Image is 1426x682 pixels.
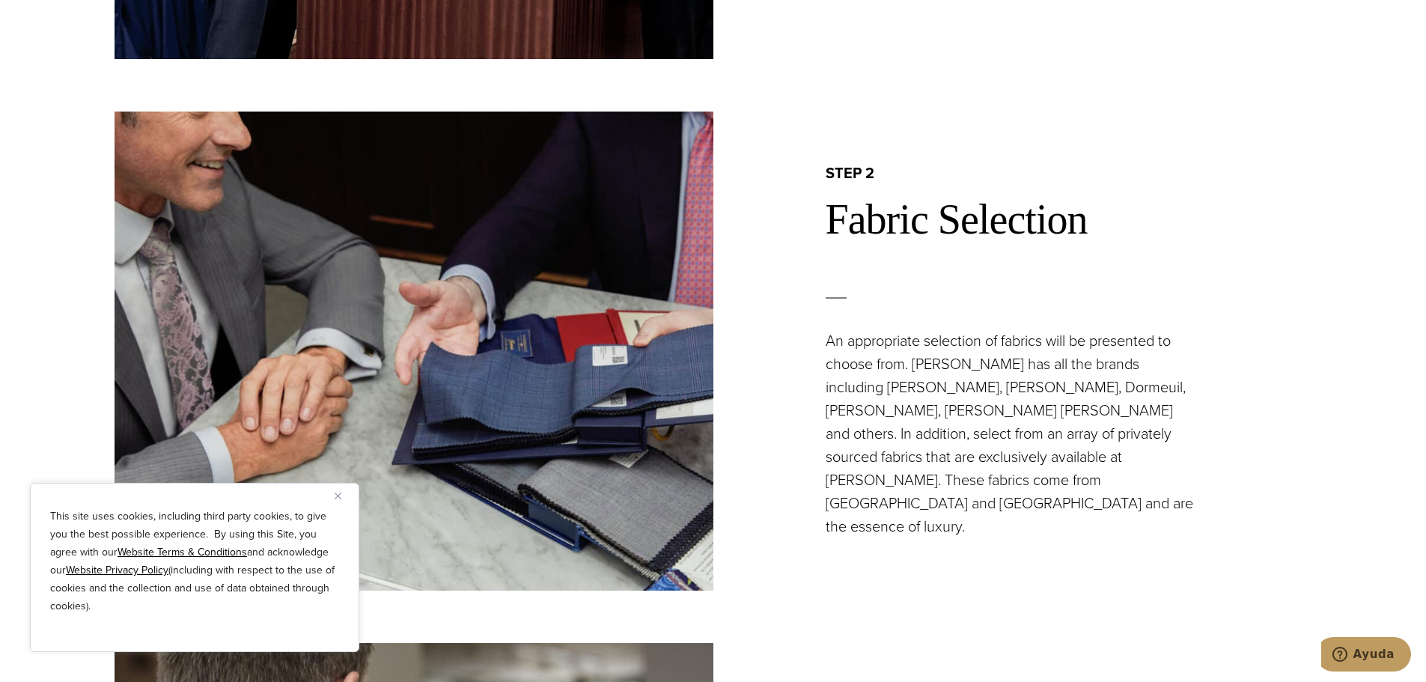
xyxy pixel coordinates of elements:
p: This site uses cookies, including third party cookies, to give you the best possible experience. ... [50,508,339,615]
a: Website Privacy Policy [66,562,168,578]
button: Close [335,487,353,505]
img: Salesman showing a client fabric swatches from a Holland & Sherry book [115,112,713,591]
h2: step 2 [826,163,1312,183]
iframe: Abre un widget desde donde se puede chatear con uno de los agentes [1321,637,1411,675]
p: An appropriate selection of fabrics will be presented to choose from. [PERSON_NAME] has all the b... [826,329,1197,538]
h2: Fabric Selection [826,194,1312,245]
a: Website Terms & Conditions [118,544,247,560]
img: Close [335,493,341,499]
